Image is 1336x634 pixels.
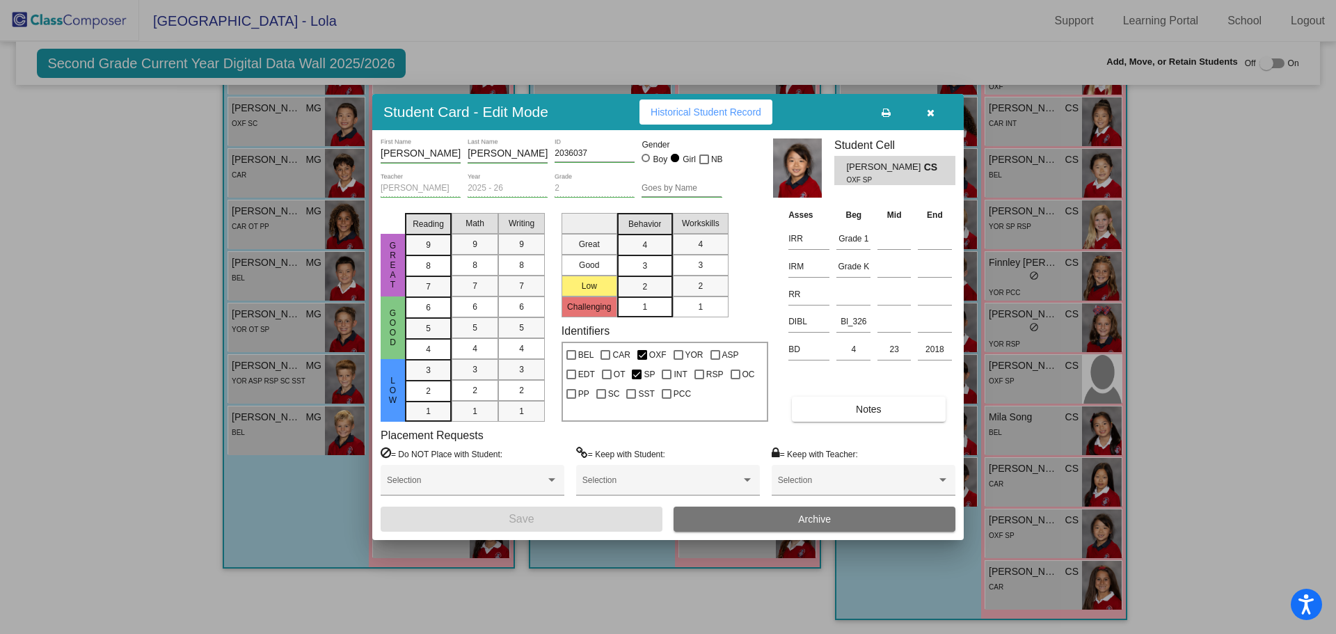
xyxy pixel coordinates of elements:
span: 3 [426,364,431,377]
h3: Student Card - Edit Mode [383,103,548,120]
span: 2 [472,384,477,397]
span: 1 [426,405,431,418]
span: 9 [426,239,431,251]
span: 2 [426,385,431,397]
span: Workskills [682,217,719,230]
label: = Do NOT Place with Student: [381,447,502,461]
input: assessment [788,228,829,249]
span: 8 [519,259,524,271]
label: Identifiers [562,324,610,338]
span: EDT [578,366,595,383]
span: ASP [722,347,739,363]
span: [PERSON_NAME] [846,160,923,175]
span: 1 [472,405,477,418]
span: 6 [426,301,431,314]
span: Behavior [628,218,661,230]
span: 7 [472,280,477,292]
th: Beg [833,207,874,223]
span: Archive [798,514,831,525]
span: 5 [426,322,431,335]
input: goes by name [642,184,722,193]
span: 8 [472,259,477,271]
label: Placement Requests [381,429,484,442]
span: 2 [642,280,647,293]
input: assessment [788,339,829,360]
span: 3 [519,363,524,376]
span: SP [644,366,655,383]
span: 3 [698,259,703,271]
span: Writing [509,217,534,230]
span: OC [742,366,755,383]
label: = Keep with Student: [576,447,665,461]
span: Good [387,308,399,347]
button: Archive [674,507,955,532]
span: OXF SP [846,175,914,185]
span: 4 [472,342,477,355]
span: Great [387,241,399,290]
span: OXF [649,347,667,363]
button: Notes [792,397,945,422]
span: 8 [426,260,431,272]
span: BEL [578,347,594,363]
span: 3 [642,260,647,272]
span: SC [608,386,620,402]
input: assessment [788,284,829,305]
span: PCC [674,386,691,402]
div: Boy [653,153,668,166]
span: 2 [519,384,524,397]
span: 4 [698,238,703,251]
span: YOR [685,347,703,363]
span: Math [466,217,484,230]
th: Asses [785,207,833,223]
span: 6 [519,301,524,313]
mat-label: Gender [642,138,722,151]
input: year [468,184,548,193]
span: INT [674,366,687,383]
span: 9 [519,238,524,251]
label: = Keep with Teacher: [772,447,858,461]
span: 1 [519,405,524,418]
span: Notes [856,404,882,415]
span: 6 [472,301,477,313]
th: Mid [874,207,914,223]
span: 2 [698,280,703,292]
div: Girl [682,153,696,166]
input: assessment [788,311,829,332]
span: Reading [413,218,444,230]
span: Low [387,376,399,405]
span: 7 [426,280,431,293]
span: 5 [472,322,477,334]
h3: Student Cell [834,138,955,152]
span: CAR [612,347,630,363]
span: 4 [642,239,647,251]
span: SST [638,386,654,402]
span: 4 [519,342,524,355]
span: OT [614,366,626,383]
span: Save [509,513,534,525]
input: teacher [381,184,461,193]
span: 9 [472,238,477,251]
span: 1 [642,301,647,313]
input: grade [555,184,635,193]
span: NB [711,151,723,168]
th: End [914,207,955,223]
span: 7 [519,280,524,292]
span: RSP [706,366,724,383]
span: CS [924,160,944,175]
button: Save [381,507,662,532]
span: 1 [698,301,703,313]
span: 5 [519,322,524,334]
span: PP [578,386,589,402]
span: 4 [426,343,431,356]
input: Enter ID [555,149,635,159]
span: 3 [472,363,477,376]
span: Historical Student Record [651,106,761,118]
input: assessment [788,256,829,277]
button: Historical Student Record [639,100,772,125]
